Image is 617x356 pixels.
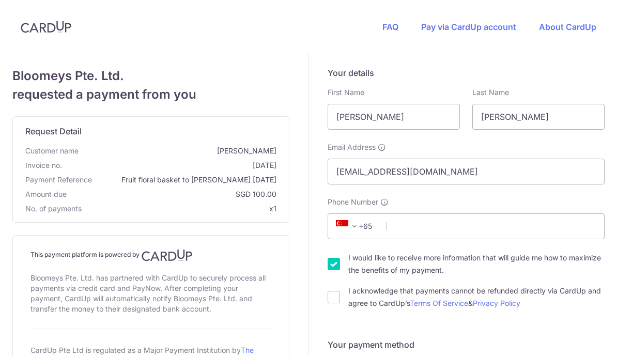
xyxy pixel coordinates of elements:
[12,85,289,104] span: requested a payment from you
[328,67,605,79] h5: Your details
[539,22,596,32] a: About CardUp
[21,21,71,33] img: CardUp
[83,146,276,156] span: [PERSON_NAME]
[142,249,192,261] img: CardUp
[25,126,82,136] span: translation missing: en.request_detail
[382,22,398,32] a: FAQ
[12,67,289,85] span: Bloomeys Pte. Ltd.
[25,189,67,199] span: Amount due
[472,87,509,98] label: Last Name
[328,159,605,184] input: Email address
[25,175,92,184] span: translation missing: en.payment_reference
[269,204,276,213] span: x1
[66,160,276,171] span: [DATE]
[472,104,605,130] input: Last name
[71,189,276,199] span: SGD 100.00
[333,220,379,233] span: +65
[25,204,82,214] span: No. of payments
[30,249,271,261] h4: This payment platform is powered by
[328,142,376,152] span: Email Address
[328,104,460,130] input: First name
[336,220,361,233] span: +65
[348,285,605,309] label: I acknowledge that payments cannot be refunded directly via CardUp and agree to CardUp’s &
[96,175,276,185] span: Fruit floral basket to [PERSON_NAME] [DATE]
[348,252,605,276] label: I would like to receive more information that will guide me how to maximize the benefits of my pa...
[473,299,520,307] a: Privacy Policy
[328,87,364,98] label: First Name
[328,197,378,207] span: Phone Number
[328,338,605,351] h5: Your payment method
[25,146,79,156] span: Customer name
[30,271,271,316] div: Bloomeys Pte. Ltd. has partnered with CardUp to securely process all payments via credit card and...
[421,22,516,32] a: Pay via CardUp account
[25,160,62,171] span: Invoice no.
[410,299,468,307] a: Terms Of Service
